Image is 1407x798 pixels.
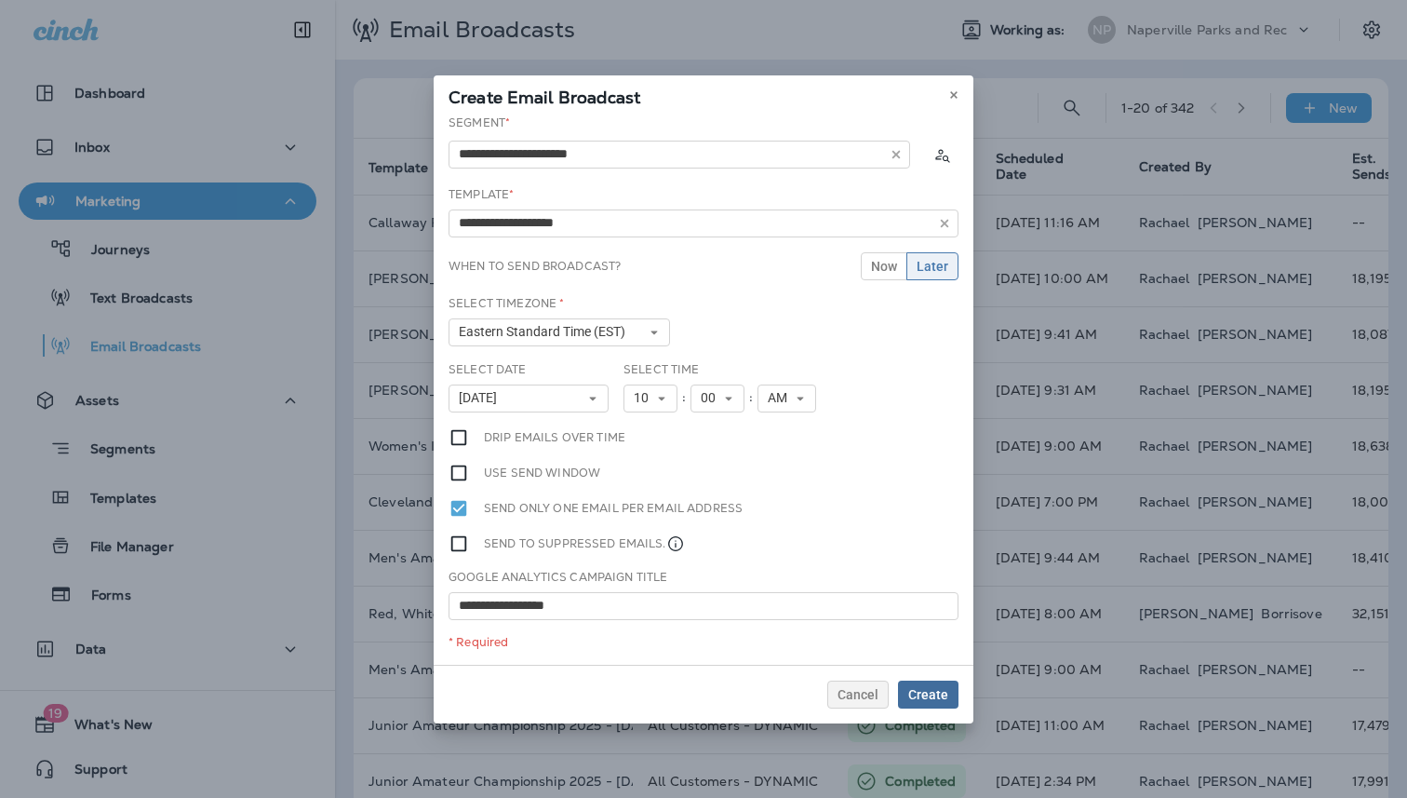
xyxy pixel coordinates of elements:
[484,498,743,519] label: Send only one email per email address
[701,390,723,406] span: 00
[906,252,958,280] button: Later
[634,390,656,406] span: 10
[459,324,633,340] span: Eastern Standard Time (EST)
[449,635,958,650] div: * Required
[449,318,670,346] button: Eastern Standard Time (EST)
[837,688,878,701] span: Cancel
[917,260,948,273] span: Later
[434,75,973,115] div: Create Email Broadcast
[861,252,907,280] button: Now
[459,390,504,406] span: [DATE]
[908,688,948,701] span: Create
[449,187,514,202] label: Template
[449,259,621,274] label: When to send broadcast?
[623,362,700,377] label: Select Time
[623,385,677,413] button: 10
[484,427,625,448] label: Drip emails over time
[871,260,897,273] span: Now
[827,681,889,709] button: Cancel
[484,463,600,483] label: Use send window
[449,362,527,377] label: Select Date
[449,570,667,585] label: Google Analytics Campaign Title
[677,385,690,413] div: :
[925,138,958,171] button: Calculate the estimated number of emails to be sent based on selected segment. (This could take a...
[690,385,744,413] button: 00
[768,390,795,406] span: AM
[757,385,816,413] button: AM
[449,296,564,311] label: Select Timezone
[449,115,510,130] label: Segment
[484,534,685,554] label: Send to suppressed emails.
[898,681,958,709] button: Create
[449,385,609,413] button: [DATE]
[744,385,757,413] div: :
